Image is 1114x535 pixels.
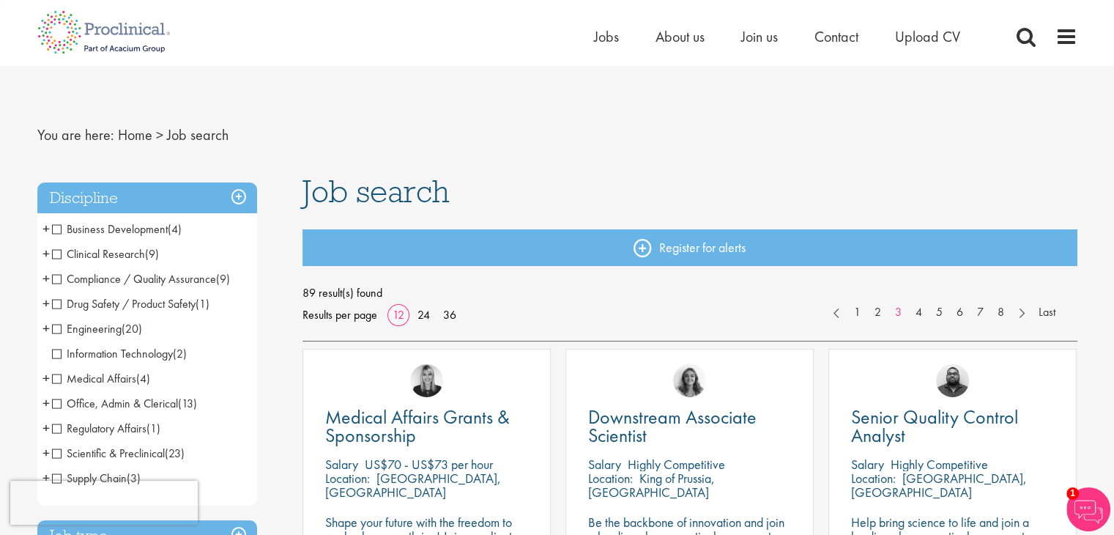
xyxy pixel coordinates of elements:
[52,471,141,486] span: Supply Chain
[438,307,461,322] a: 36
[42,367,50,389] span: +
[851,405,1018,448] span: Senior Quality Control Analyst
[52,321,122,336] span: Engineering
[741,27,778,46] a: Join us
[949,304,970,321] a: 6
[52,346,173,361] span: Information Technology
[52,421,160,436] span: Regulatory Affairs
[52,371,150,386] span: Medical Affairs
[52,271,230,287] span: Compliance / Quality Assurance
[929,304,950,321] a: 5
[302,229,1077,266] a: Register for alerts
[302,282,1077,304] span: 89 result(s) found
[52,296,196,311] span: Drug Safety / Product Safety
[867,304,888,321] a: 2
[851,456,884,473] span: Salary
[52,421,146,436] span: Regulatory Affairs
[42,218,50,240] span: +
[42,267,50,289] span: +
[42,317,50,339] span: +
[127,471,141,486] span: (3)
[656,27,705,46] a: About us
[42,417,50,439] span: +
[628,456,725,473] p: Highly Competitive
[52,321,142,336] span: Engineering
[1031,304,1063,321] a: Last
[52,296,209,311] span: Drug Safety / Product Safety
[167,125,229,144] span: Job search
[52,246,145,262] span: Clinical Research
[888,304,909,321] a: 3
[891,456,988,473] p: Highly Competitive
[325,470,370,487] span: Location:
[165,446,185,461] span: (23)
[42,467,50,489] span: +
[895,27,960,46] a: Upload CV
[588,456,621,473] span: Salary
[156,125,163,144] span: >
[146,421,160,436] span: (1)
[410,364,443,397] img: Janelle Jones
[847,304,868,321] a: 1
[908,304,929,321] a: 4
[37,125,114,144] span: You are here:
[52,446,165,461] span: Scientific & Preclinical
[851,470,896,487] span: Location:
[52,446,185,461] span: Scientific & Preclinical
[1066,487,1079,500] span: 1
[588,405,757,448] span: Downstream Associate Scientist
[42,392,50,414] span: +
[990,304,1011,321] a: 8
[936,364,969,397] img: Ashley Bennett
[122,321,142,336] span: (20)
[387,307,409,322] a: 12
[588,408,791,445] a: Downstream Associate Scientist
[594,27,619,46] a: Jobs
[52,246,159,262] span: Clinical Research
[52,371,136,386] span: Medical Affairs
[52,396,197,411] span: Office, Admin & Clerical
[168,221,182,237] span: (4)
[37,182,257,214] h3: Discipline
[216,271,230,287] span: (9)
[673,364,706,397] img: Jackie Cerchio
[52,271,216,287] span: Compliance / Quality Assurance
[588,470,633,487] span: Location:
[325,408,528,445] a: Medical Affairs Grants & Sponsorship
[52,396,178,411] span: Office, Admin & Clerical
[365,456,493,473] p: US$70 - US$73 per hour
[1066,487,1110,531] img: Chatbot
[173,346,187,361] span: (2)
[42,243,50,265] span: +
[52,346,187,361] span: Information Technology
[52,221,168,237] span: Business Development
[52,471,127,486] span: Supply Chain
[970,304,991,321] a: 7
[325,405,510,448] span: Medical Affairs Grants & Sponsorship
[145,246,159,262] span: (9)
[178,396,197,411] span: (13)
[325,470,501,501] p: [GEOGRAPHIC_DATA], [GEOGRAPHIC_DATA]
[52,221,182,237] span: Business Development
[136,371,150,386] span: (4)
[325,456,358,473] span: Salary
[118,125,152,144] a: breadcrumb link
[302,304,377,326] span: Results per page
[42,292,50,314] span: +
[814,27,858,46] a: Contact
[302,171,450,211] span: Job search
[412,307,435,322] a: 24
[10,481,198,525] iframe: reCAPTCHA
[196,296,209,311] span: (1)
[42,442,50,464] span: +
[851,408,1054,445] a: Senior Quality Control Analyst
[588,470,715,501] p: King of Prussia, [GEOGRAPHIC_DATA]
